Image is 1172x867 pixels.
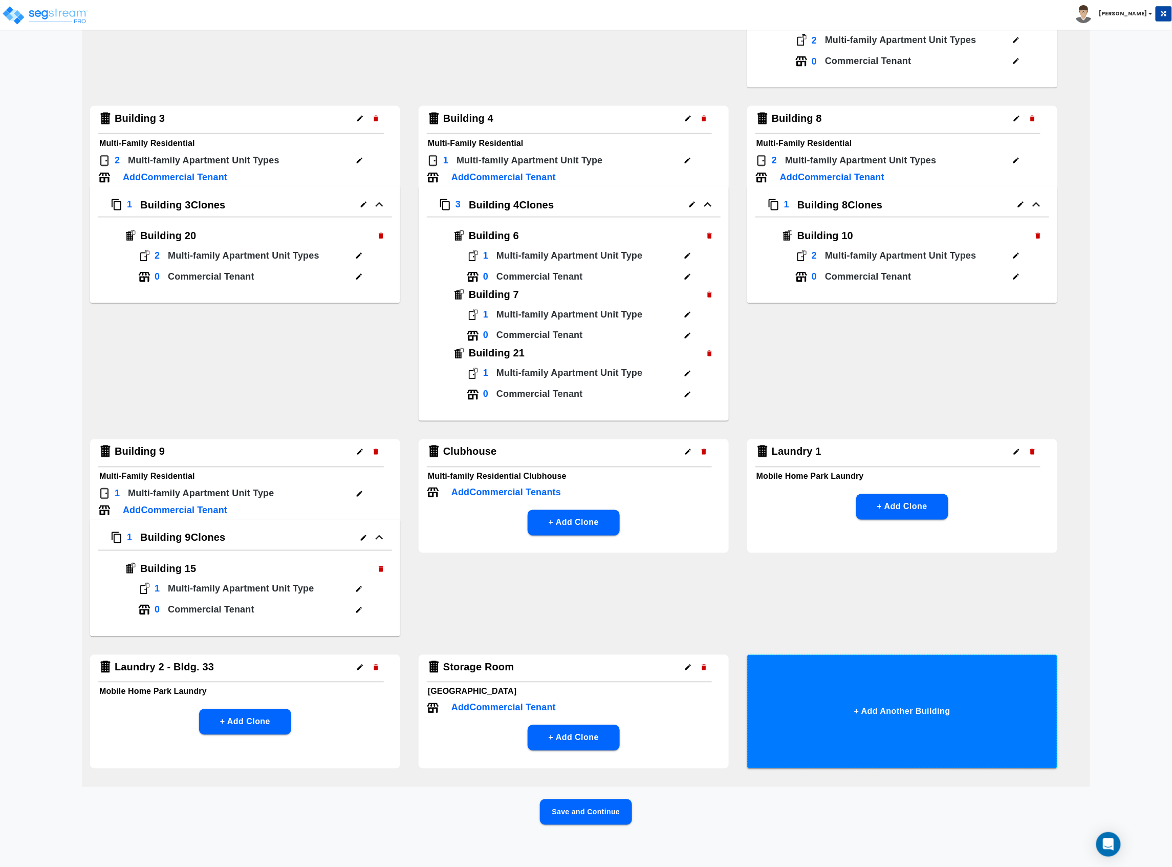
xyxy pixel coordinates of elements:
img: Tenant Icon [795,55,808,68]
p: 2 [115,154,120,167]
h4: Building 6 [469,229,702,242]
button: Save and Continue [540,799,632,825]
img: Building Icon [98,445,113,459]
img: Door Icon [467,250,479,262]
img: Building Icon [781,230,793,242]
h6: Multi-Family Residential [428,136,720,151]
h4: Building 21 [469,347,702,360]
img: Door Icon [98,488,111,500]
h6: Multi-Family Residential [99,470,391,484]
h4: Building 9 [115,446,165,458]
p: Multi-family Apartment Unit Type [457,154,602,167]
h4: 0 [483,271,488,282]
h4: Building 20 [140,229,373,242]
img: Tenant Icon [427,702,439,714]
p: Add Commercial Tenant [780,171,884,184]
h6: Multi-family Residential Clubhouse [428,470,720,484]
h4: Laundry 2 - Bldg. 33 [115,661,214,674]
img: Building Icon [98,112,113,126]
p: Commercial Tenant [496,270,680,284]
img: Door Icon [467,368,479,380]
img: Door Icon [98,155,111,167]
p: 1 [127,531,132,545]
p: Building 4 Clones [469,197,554,213]
p: Commercial Tenant [496,329,680,343]
h4: 2 [812,35,817,46]
img: Tenant Icon [467,389,479,401]
p: Multi-family Apartment Unit Type [496,249,680,263]
p: 2 [772,154,777,167]
button: + Add Clone [856,494,948,520]
p: Add Commercial Tenant [123,504,227,518]
p: 3 [455,198,461,212]
img: Tenant Icon [98,504,111,517]
h4: 0 [155,271,160,282]
img: Building Icon [452,289,465,301]
h4: 2 [155,250,160,261]
h4: Building 10 [797,229,1030,242]
img: Door Icon [795,34,808,47]
img: Clone Icon [111,199,123,211]
img: Tenant Icon [795,271,808,283]
p: Building 9 Clones [140,530,225,545]
p: Add Commercial Tenants [451,486,561,500]
h4: Building 4 [443,112,493,125]
img: Door Icon [467,309,479,321]
h4: 0 [812,271,817,282]
img: avatar.png [1075,5,1093,23]
img: Door Icon [795,250,808,262]
p: Multi-family Apartment Unit Type [496,308,680,322]
button: Clone Icon1Building 3Clones [90,186,400,228]
p: Add Commercial Tenant [451,171,556,184]
img: Tenant Icon [138,271,150,283]
h6: Mobile Home Park Laundry [756,470,1048,484]
p: Multi-family Apartment Unit Type s [785,154,937,167]
p: 1 [784,198,789,212]
p: Commercial Tenant [496,388,680,401]
div: Open Intercom Messenger [1096,832,1121,857]
button: + Add Another Building [747,655,1057,769]
h6: Multi-Family Residential [99,136,391,151]
h4: Building 15 [140,563,373,576]
img: Clone Icon [768,199,780,211]
h4: 0 [812,56,817,67]
img: Door Icon [138,583,150,595]
p: 1 [443,154,448,167]
p: Building 3 Clones [140,197,225,213]
p: Multi-family Apartment Unit Type [128,487,274,501]
p: Building 8 Clones [797,197,882,213]
h4: Laundry 1 [772,446,821,458]
p: Multi-family Apartment Unit Type s [128,154,279,167]
img: Building Icon [755,112,770,126]
img: Tenant Icon [138,604,150,616]
h6: Multi-Family Residential [756,136,1048,151]
p: 1 [127,198,132,212]
img: logo_pro_r.png [2,5,89,26]
p: 1 [115,487,120,501]
p: Add Commercial Tenant [451,701,556,715]
h4: 0 [155,604,160,616]
img: Door Icon [138,250,150,262]
img: Tenant Icon [427,487,439,499]
b: [PERSON_NAME] [1099,10,1147,17]
img: Building Icon [755,445,770,459]
button: + Add Clone [528,725,620,751]
img: Door Icon [755,155,768,167]
img: Clone Icon [111,532,123,544]
h4: Building 7 [469,288,702,301]
p: Commercial Tenant [825,54,1008,68]
h4: 1 [483,309,488,320]
button: Clone Icon3Building 4Clones [419,186,729,228]
img: Building Icon [452,348,465,360]
img: Tenant Icon [98,172,111,184]
h4: 0 [483,389,488,400]
img: Tenant Icon [467,330,479,342]
button: Clone Icon1Building 8Clones [747,186,1057,228]
img: Clone Icon [439,199,451,211]
h4: 1 [155,583,160,595]
img: Tenant Icon [755,172,768,184]
p: Commercial Tenant [168,603,351,617]
button: Clone Icon1Building 9Clones [90,520,400,561]
p: Add Commercial Tenant [123,171,227,184]
p: Commercial Tenant [168,270,351,284]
